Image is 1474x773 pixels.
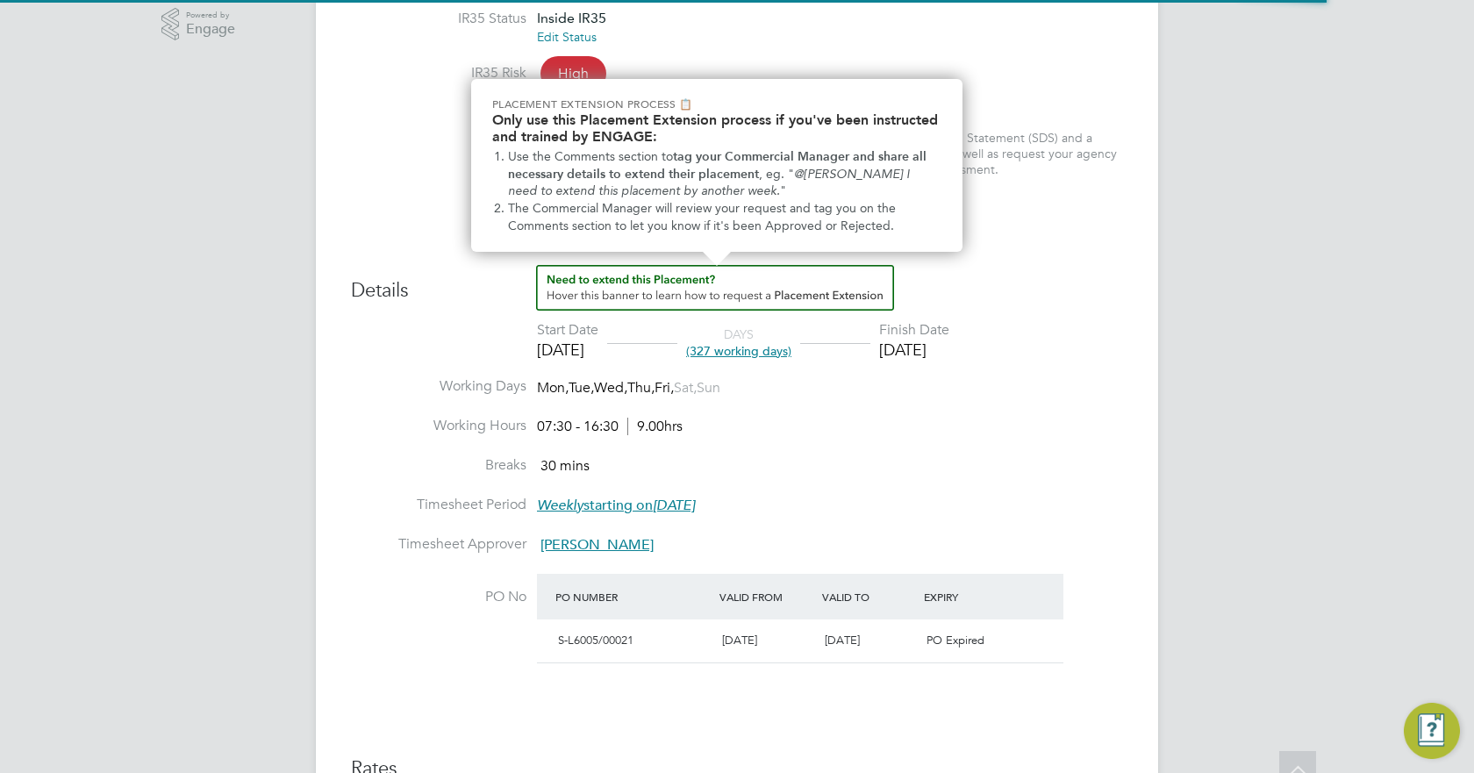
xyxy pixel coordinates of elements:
[653,497,695,514] em: [DATE]
[780,183,786,198] span: "
[540,457,590,475] span: 30 mins
[186,8,235,23] span: Powered by
[537,497,695,514] span: starting on
[351,496,526,514] label: Timesheet Period
[351,588,526,606] label: PO No
[1404,703,1460,759] button: Engage Resource Center
[879,321,949,340] div: Finish Date
[351,535,526,554] label: Timesheet Approver
[536,265,894,311] button: How to extend a Placement?
[569,379,594,397] span: Tue,
[351,377,526,396] label: Working Days
[351,417,526,435] label: Working Hours
[351,64,526,82] label: IR35 Risk
[919,581,1022,612] div: Expiry
[471,79,962,252] div: Need to extend this Placement? Hover this banner.
[686,343,791,359] span: (327 working days)
[715,581,818,612] div: Valid From
[627,379,655,397] span: Thu,
[351,456,526,475] label: Breaks
[537,10,606,26] span: Inside IR35
[759,167,794,182] span: , eg. "
[351,10,526,28] label: IR35 Status
[508,149,930,182] strong: tag your Commercial Manager and share all necessary details to extend their placement
[677,326,800,358] div: DAYS
[551,581,715,612] div: PO Number
[186,22,235,37] span: Engage
[537,340,598,360] div: [DATE]
[674,379,697,397] span: Sat,
[537,418,683,436] div: 07:30 - 16:30
[697,379,720,397] span: Sun
[537,497,583,514] em: Weekly
[655,379,674,397] span: Fri,
[492,97,941,111] p: Placement Extension Process 📋
[558,633,633,648] span: S-L6005/00021
[508,200,941,234] li: The Commercial Manager will review your request and tag you on the Comments section to let you kn...
[879,340,949,360] div: [DATE]
[508,167,913,199] em: @[PERSON_NAME] I need to extend this placement by another week.
[540,536,654,554] span: [PERSON_NAME]
[351,265,1123,304] h3: Details
[627,418,683,435] span: 9.00hrs
[537,29,597,45] a: Edit Status
[537,321,598,340] div: Start Date
[722,633,757,648] span: [DATE]
[818,581,920,612] div: Valid To
[508,149,673,164] span: Use the Comments section to
[927,633,984,648] span: PO Expired
[825,633,860,648] span: [DATE]
[594,379,627,397] span: Wed,
[492,111,941,145] h2: Only use this Placement Extension process if you've been instructed and trained by ENGAGE:
[537,379,569,397] span: Mon,
[540,56,606,91] span: High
